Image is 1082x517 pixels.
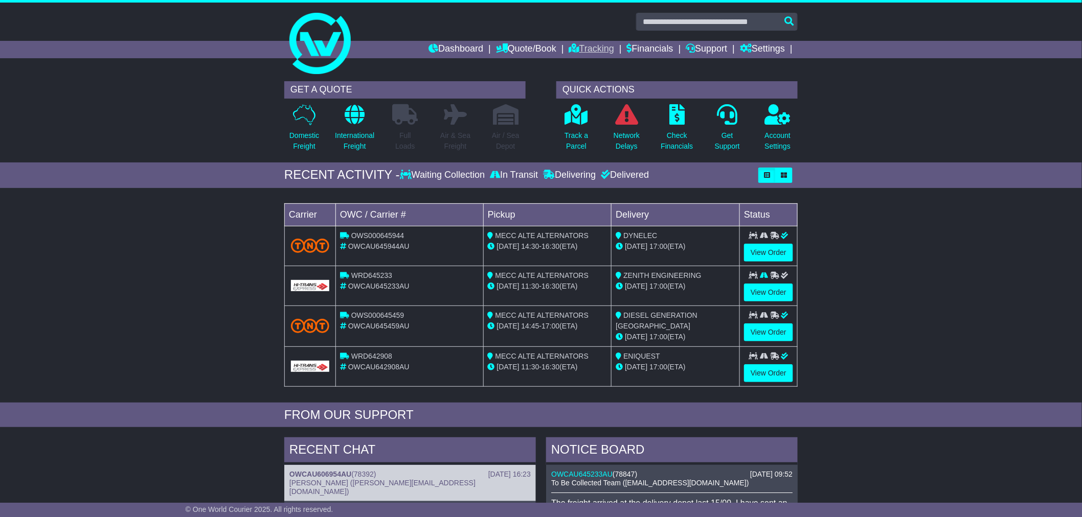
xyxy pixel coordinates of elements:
[522,282,539,290] span: 11:30
[625,282,647,290] span: [DATE]
[623,271,701,279] span: ZENITH ENGINEERING
[613,104,640,157] a: NetworkDelays
[351,231,404,240] span: OWS000645944
[551,470,613,478] a: OWCAU645233AU
[522,242,539,250] span: 14:30
[546,437,798,465] div: NOTICE BOARD
[744,244,793,262] a: View Order
[351,271,392,279] span: WRD645233
[649,363,667,371] span: 17:00
[351,352,392,360] span: WRD642908
[495,231,589,240] span: MECC ALTE ALTERNATORS
[488,470,531,479] div: [DATE] 16:23
[335,130,374,152] p: International Freight
[392,130,418,152] p: Full Loads
[649,333,667,341] span: 17:00
[495,311,589,319] span: MECC ALTE ALTERNATORS
[291,361,329,372] img: GetCarrierServiceLogo
[334,104,375,157] a: InternationalFreight
[750,470,793,479] div: [DATE] 09:52
[569,41,614,58] a: Tracking
[540,170,598,181] div: Delivering
[614,130,640,152] p: Network Delays
[649,282,667,290] span: 17:00
[565,130,588,152] p: Track a Parcel
[285,203,336,226] td: Carrier
[348,322,410,330] span: OWCAU645459AU
[497,363,520,371] span: [DATE]
[291,239,329,252] img: TNT_Domestic.png
[616,362,735,372] div: (ETA)
[625,363,647,371] span: [DATE]
[744,323,793,341] a: View Order
[289,470,531,479] div: ( )
[488,281,607,292] div: - (ETA)
[623,352,660,360] span: ENIQUEST
[336,203,484,226] td: OWC / Carrier #
[649,242,667,250] span: 17:00
[289,479,476,496] span: [PERSON_NAME] ([PERSON_NAME][EMAIL_ADDRESS][DOMAIN_NAME])
[686,41,728,58] a: Support
[625,242,647,250] span: [DATE]
[627,41,673,58] a: Financials
[542,322,559,330] span: 17:00
[284,408,798,422] div: FROM OUR SUPPORT
[497,242,520,250] span: [DATE]
[495,352,589,360] span: MECC ALTE ALTERNATORS
[291,319,329,333] img: TNT_Domestic.png
[616,311,697,330] span: DIESEL GENERATION [GEOGRAPHIC_DATA]
[764,104,792,157] a: AccountSettings
[765,130,791,152] p: Account Settings
[284,81,526,99] div: GET A QUOTE
[542,363,559,371] span: 16:30
[400,170,487,181] div: Waiting Collection
[616,241,735,252] div: (ETA)
[492,130,520,152] p: Air / Sea Depot
[623,231,657,240] span: DYNELEC
[625,333,647,341] span: [DATE]
[612,203,740,226] td: Delivery
[186,505,333,513] span: © One World Courier 2025. All rights reserved.
[616,281,735,292] div: (ETA)
[496,41,556,58] a: Quote/Book
[715,130,740,152] p: Get Support
[714,104,740,157] a: GetSupport
[497,282,520,290] span: [DATE]
[429,41,483,58] a: Dashboard
[564,104,589,157] a: Track aParcel
[487,170,540,181] div: In Transit
[440,130,470,152] p: Air & Sea Freight
[348,242,410,250] span: OWCAU645944AU
[598,170,649,181] div: Delivered
[542,282,559,290] span: 16:30
[551,470,793,479] div: ( )
[289,130,319,152] p: Domestic Freight
[542,242,559,250] span: 16:30
[291,280,329,291] img: GetCarrierServiceLogo
[488,241,607,252] div: - (ETA)
[522,363,539,371] span: 11:30
[348,282,410,290] span: OWCAU645233AU
[661,104,694,157] a: CheckFinancials
[284,437,536,465] div: RECENT CHAT
[483,203,612,226] td: Pickup
[488,321,607,332] div: - (ETA)
[348,363,410,371] span: OWCAU642908AU
[354,470,374,478] span: 78392
[497,322,520,330] span: [DATE]
[740,203,798,226] td: Status
[740,41,785,58] a: Settings
[744,284,793,301] a: View Order
[351,311,404,319] span: OWS000645459
[661,130,693,152] p: Check Financials
[616,332,735,342] div: (ETA)
[556,81,798,99] div: QUICK ACTIONS
[488,362,607,372] div: - (ETA)
[289,104,320,157] a: DomesticFreight
[615,470,635,478] span: 78847
[289,470,351,478] a: OWCAU606954AU
[551,479,749,487] span: To Be Collected Team ([EMAIL_ADDRESS][DOMAIN_NAME])
[522,322,539,330] span: 14:45
[495,271,589,279] span: MECC ALTE ALTERNATORS
[744,364,793,382] a: View Order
